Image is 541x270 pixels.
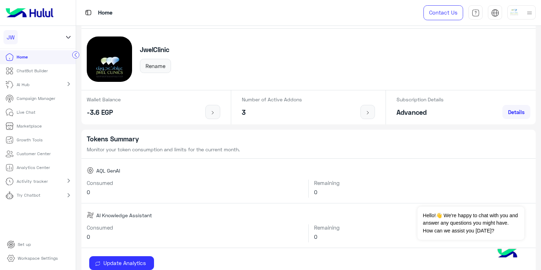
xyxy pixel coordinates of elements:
[314,180,530,186] h6: Remaining
[98,8,113,18] p: Home
[87,36,132,82] img: workspace-image
[87,146,530,153] p: Monitor your token consumption and limits for the current month.
[87,224,303,231] h6: Consumed
[64,80,73,88] mat-icon: chevron_right
[17,109,35,116] p: Live Chat
[87,96,121,103] p: Wallet Balance
[314,224,530,231] h6: Remaining
[397,108,444,117] h5: Advanced
[4,30,18,44] div: JW
[95,261,101,266] img: update icon
[87,234,303,240] h6: 0
[96,167,120,174] span: AQL GenAI
[87,108,121,117] h5: -3.6 EGP
[17,54,28,60] p: Home
[140,59,171,73] button: Rename
[314,234,530,240] h6: 0
[96,212,152,219] span: AI Knowledge Assistant
[87,189,303,195] h6: 0
[84,8,93,17] img: tab
[417,207,524,240] span: Hello!👋 We're happy to chat with you and answer any questions you might have. How can we assist y...
[468,5,483,20] a: tab
[87,180,303,186] h6: Consumed
[17,192,40,198] p: Try Chatbot
[17,95,55,102] p: Campaign Manager
[18,241,31,248] p: Set up
[87,135,530,143] h5: Tokens Summary
[363,110,372,116] img: icon
[17,164,50,171] p: Analytics Center
[242,96,302,103] p: Number of Active Addons
[508,109,525,115] span: Details
[140,46,171,54] h5: JwelClinic
[472,9,480,17] img: tab
[17,151,51,157] p: Customer Center
[209,110,217,116] img: icon
[502,105,530,119] a: Details
[314,189,530,195] h6: 0
[87,212,94,219] img: AI Knowledge Assistant
[18,255,58,261] p: Workspace Settings
[509,7,519,17] img: userImage
[525,9,534,17] img: profile
[64,176,73,185] mat-icon: chevron_right
[17,68,48,74] p: ChatBot Builder
[17,81,29,88] p: AI Hub
[17,137,42,143] p: Growth Tools
[242,108,302,117] h5: 3
[1,238,36,252] a: Set up
[17,178,48,185] p: Activity tracker
[17,123,42,129] p: Marketplace
[101,260,148,266] span: Update Analytics
[64,191,73,199] mat-icon: chevron_right
[397,96,444,103] p: Subscription Details
[423,5,463,20] a: Contact Us
[1,252,63,265] a: Workspace Settings
[491,9,499,17] img: tab
[3,5,56,20] img: Logo
[87,167,94,174] img: AQL GenAI
[495,242,520,266] img: hulul-logo.png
